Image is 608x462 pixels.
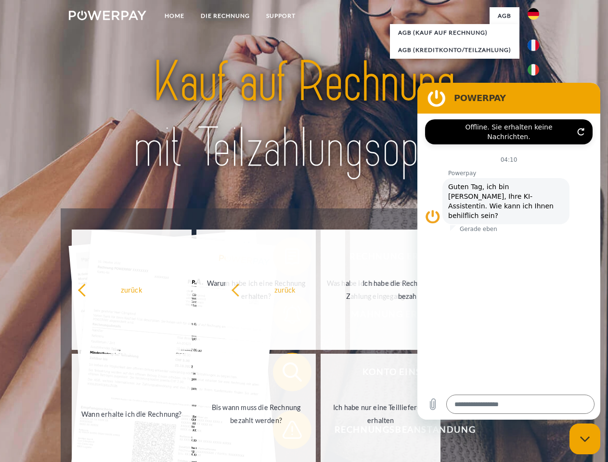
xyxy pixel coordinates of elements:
div: Wann erhalte ich die Rechnung? [78,407,186,420]
img: title-powerpay_de.svg [92,46,516,184]
div: Warum habe ich eine Rechnung erhalten? [202,277,310,303]
img: logo-powerpay-white.svg [69,11,146,20]
a: DIE RECHNUNG [193,7,258,25]
a: AGB (Kreditkonto/Teilzahlung) [390,41,519,59]
a: AGB (Kauf auf Rechnung) [390,24,519,41]
iframe: Schaltfläche zum Öffnen des Messaging-Fensters; Konversation läuft [569,423,600,454]
img: de [528,8,539,20]
div: Ich habe die Rechnung bereits bezahlt [356,277,464,303]
iframe: Messaging-Fenster [417,83,600,420]
div: zurück [231,283,339,296]
a: agb [490,7,519,25]
div: Bis wann muss die Rechnung bezahlt werden? [202,401,310,427]
a: Home [156,7,193,25]
img: it [528,64,539,76]
div: Ich habe nur eine Teillieferung erhalten [326,401,435,427]
a: SUPPORT [258,7,304,25]
img: fr [528,39,539,51]
div: zurück [78,283,186,296]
